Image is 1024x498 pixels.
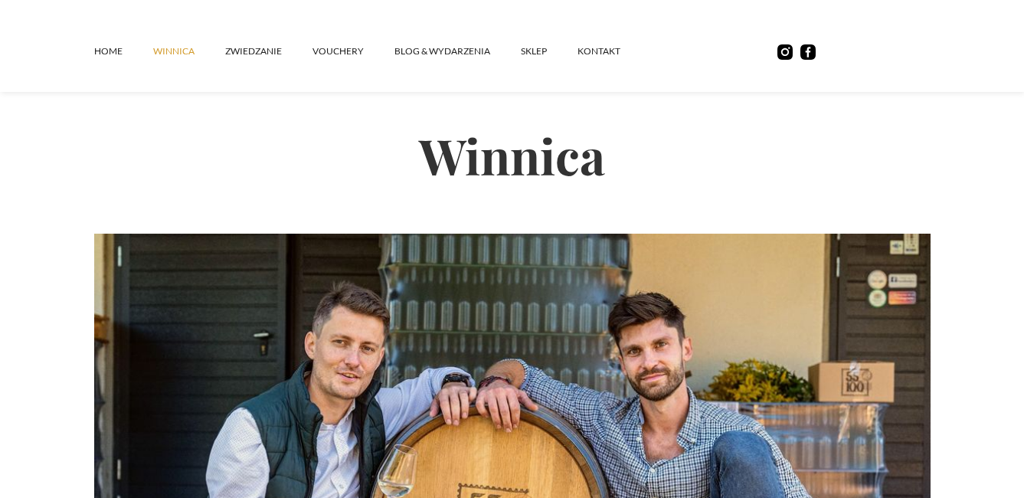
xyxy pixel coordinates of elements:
a: Home [94,28,153,74]
a: vouchery [312,28,394,74]
a: Blog & Wydarzenia [394,28,521,74]
a: winnica [153,28,225,74]
h2: Winnica [94,77,931,234]
a: ZWIEDZANIE [225,28,312,74]
a: SKLEP [521,28,577,74]
a: kontakt [577,28,651,74]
